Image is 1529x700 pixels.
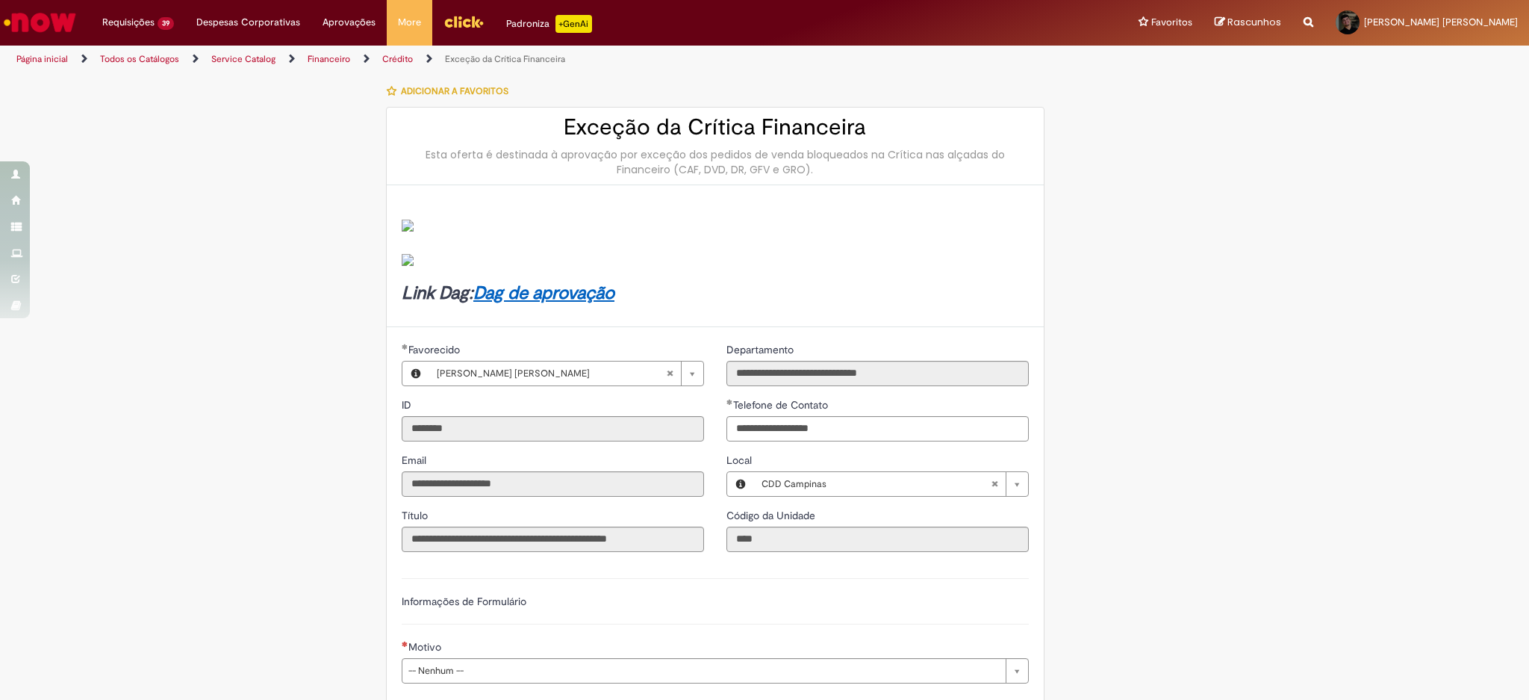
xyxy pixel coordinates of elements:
[408,343,463,356] span: Necessários - Favorecido
[443,10,484,33] img: click_logo_yellow_360x200.png
[733,398,831,412] span: Telefone de Contato
[402,362,429,385] button: Favorecido, Visualizar este registro Gabriel Braga Diniz
[762,472,991,496] span: CDD Campinas
[429,362,703,385] a: [PERSON_NAME] [PERSON_NAME]Limpar campo Favorecido
[473,282,614,305] a: Dag de aprovação
[402,416,704,442] input: ID
[983,472,1006,496] abbr: Limpar campo Local
[402,453,429,468] label: Somente leitura - Email
[11,46,1008,73] ul: Trilhas de página
[726,508,818,523] label: Somente leitura - Código da Unidade
[211,53,275,65] a: Service Catalog
[445,53,565,65] a: Exceção da Crítica Financeira
[726,509,818,522] span: Somente leitura - Código da Unidade
[402,254,414,266] img: sys_attachment.do
[402,527,704,552] input: Título
[402,398,414,412] span: Somente leitura - ID
[323,15,376,30] span: Aprovações
[402,220,414,232] img: sys_attachment.do
[402,282,614,305] strong: Link Dag:
[402,508,431,523] label: Somente leitura - Título
[754,472,1028,496] a: CDD CampinasLimpar campo Local
[196,15,300,30] span: Despesas Corporativas
[437,362,666,385] span: [PERSON_NAME] [PERSON_NAME]
[402,471,704,497] input: Email
[726,416,1029,442] input: Telefone de Contato
[726,527,1029,552] input: Código da Unidade
[402,397,414,412] label: Somente leitura - ID
[402,147,1029,177] div: Esta oferta é destinada à aprovação por exceção dos pedidos de venda bloqueados na Crítica nas al...
[726,342,797,357] label: Somente leitura - Departamento
[402,344,408,350] span: Obrigatório Preenchido
[398,15,421,30] span: More
[506,15,592,33] div: Padroniza
[402,641,408,647] span: Necessários
[726,399,733,405] span: Obrigatório Preenchido
[402,595,526,608] label: Informações de Formulário
[658,362,681,385] abbr: Limpar campo Favorecido
[1364,16,1518,28] span: [PERSON_NAME] [PERSON_NAME]
[308,53,350,65] a: Financeiro
[555,15,592,33] p: +GenAi
[16,53,68,65] a: Página inicial
[726,361,1029,386] input: Departamento
[386,75,517,107] button: Adicionar a Favoritos
[1151,15,1192,30] span: Favoritos
[726,453,755,467] span: Local
[158,17,174,30] span: 39
[726,343,797,356] span: Somente leitura - Departamento
[1215,16,1281,30] a: Rascunhos
[382,53,413,65] a: Crédito
[401,85,508,97] span: Adicionar a Favoritos
[102,15,155,30] span: Requisições
[402,115,1029,140] h2: Exceção da Crítica Financeira
[408,640,444,654] span: Motivo
[1,7,78,37] img: ServiceNow
[727,472,754,496] button: Local, Visualizar este registro CDD Campinas
[1227,15,1281,29] span: Rascunhos
[408,659,998,683] span: -- Nenhum --
[402,509,431,522] span: Somente leitura - Título
[100,53,179,65] a: Todos os Catálogos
